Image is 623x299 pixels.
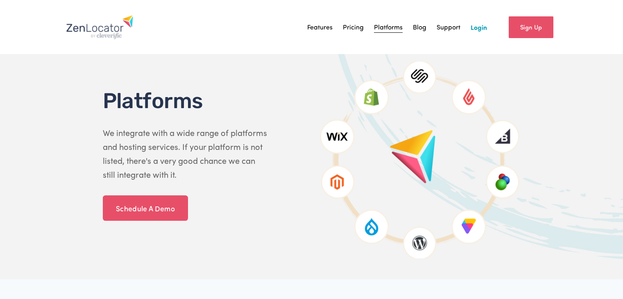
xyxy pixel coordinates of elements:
a: Pricing [343,21,364,33]
a: Schedule A Demo [103,195,188,221]
a: Sign Up [509,16,553,38]
span: Platforms [103,88,203,113]
a: Features [307,21,333,33]
span: We integrate with a wide range of platforms and hosting services. If your platform is not listed,... [103,127,269,180]
a: Support [437,21,460,33]
a: Platforms [374,21,403,33]
a: Login [471,21,487,33]
img: Zenlocator [66,15,134,39]
a: Blog [413,21,426,33]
